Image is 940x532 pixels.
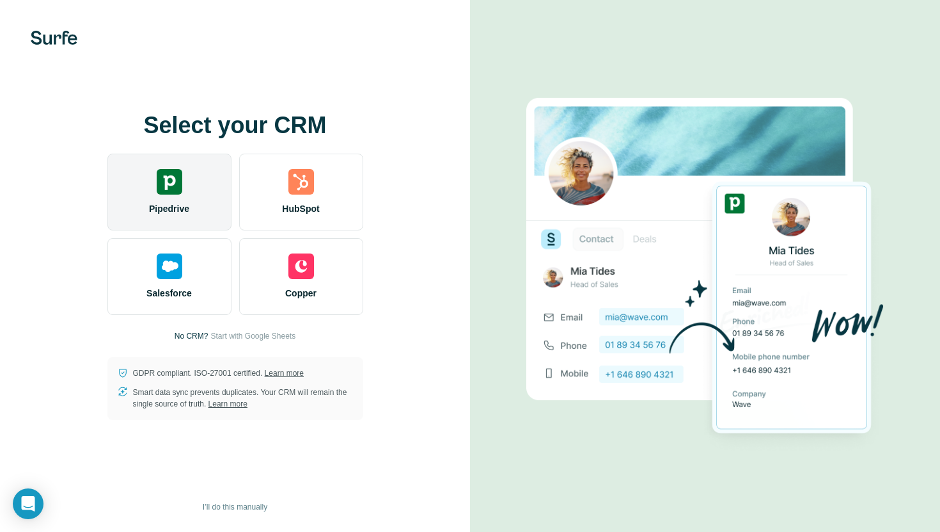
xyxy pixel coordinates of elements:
[282,202,319,215] span: HubSpot
[133,367,304,379] p: GDPR compliant. ISO-27001 certified.
[157,169,182,195] img: pipedrive's logo
[285,287,317,300] span: Copper
[265,369,304,378] a: Learn more
[149,202,189,215] span: Pipedrive
[107,113,363,138] h1: Select your CRM
[210,330,295,342] button: Start with Google Sheets
[203,501,267,513] span: I’ll do this manually
[157,254,182,279] img: salesforce's logo
[208,399,247,408] a: Learn more
[526,76,884,456] img: PIPEDRIVE image
[31,31,77,45] img: Surfe's logo
[13,488,43,519] div: Open Intercom Messenger
[194,497,276,517] button: I’ll do this manually
[146,287,192,300] span: Salesforce
[288,254,314,279] img: copper's logo
[288,169,314,195] img: hubspot's logo
[133,387,353,410] p: Smart data sync prevents duplicates. Your CRM will remain the single source of truth.
[175,330,208,342] p: No CRM?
